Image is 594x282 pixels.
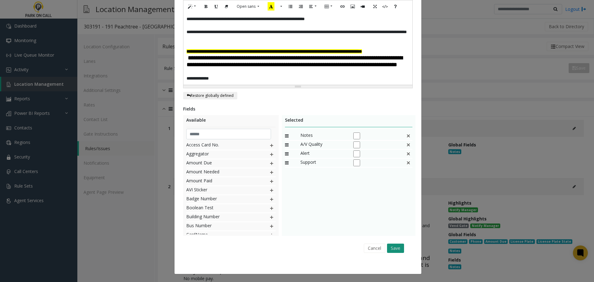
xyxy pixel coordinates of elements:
[300,150,347,158] span: Alert
[186,204,256,212] span: Boolean Test
[269,231,274,239] img: plusIcon.svg
[186,150,256,158] span: Aggregator
[186,168,256,176] span: Amount Needed
[269,222,274,230] img: plusIcon.svg
[186,222,256,230] span: Bus Number
[186,177,256,185] span: Amount Paid
[186,117,276,127] div: Available
[387,244,404,253] button: Save
[183,85,412,88] div: Resize
[186,231,256,239] span: CardName
[406,141,411,149] img: This is a default field and cannot be deleted.
[186,159,256,167] span: Amount Due
[186,186,256,194] span: AVI Sticker
[364,244,385,253] button: Cancel
[186,195,256,203] span: Badge Number
[186,141,256,150] span: Access Card No.
[269,204,274,212] img: plusIcon.svg
[269,141,274,150] img: plusIcon.svg
[300,159,347,167] span: Support
[300,141,347,149] span: A/V Quality
[269,195,274,203] img: plusIcon.svg
[406,150,411,158] img: This is a default field and cannot be deleted.
[269,168,274,176] img: plusIcon.svg
[269,150,274,158] img: plusIcon.svg
[269,186,274,194] img: plusIcon.svg
[183,106,413,112] div: Fields
[269,159,274,167] img: plusIcon.svg
[269,213,274,221] img: plusIcon.svg
[183,92,237,99] button: Restore globally defined
[186,213,256,221] span: Building Number
[300,132,347,140] span: Notes
[406,132,411,140] img: This is a default field and cannot be deleted.
[285,117,413,127] div: Selected
[406,159,411,167] img: This is a default field and cannot be deleted.
[269,177,274,185] img: plusIcon.svg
